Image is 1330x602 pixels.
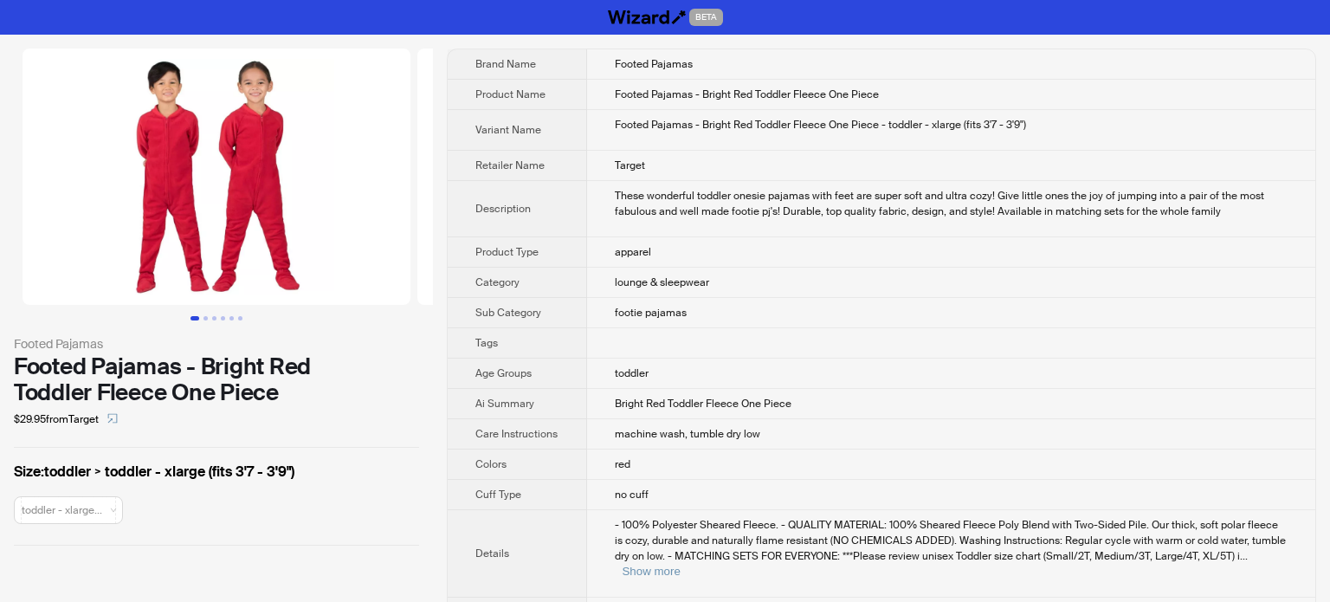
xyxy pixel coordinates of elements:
span: Footed Pajamas [615,57,693,71]
span: Care Instructions [475,427,558,441]
span: select [107,413,118,424]
span: Bright Red Toddler Fleece One Piece [615,397,791,411]
span: Product Name [475,87,546,101]
div: Footed Pajamas [14,334,419,353]
span: Colors [475,457,507,471]
button: Expand [622,565,680,578]
span: Tags [475,336,498,350]
button: Go to slide 5 [229,316,234,320]
div: - 100% Polyester Sheared Fleece. - QUALITY MATERIAL: 100% Sheared Fleece Poly Blend with Two-Side... [615,517,1288,579]
span: Sub Category [475,306,541,320]
span: unavailable [21,496,116,524]
span: Footed Pajamas - Bright Red Toddler Fleece One Piece [615,87,879,101]
button: Go to slide 6 [238,316,242,320]
span: toddler [615,366,649,380]
span: lounge & sleepwear [615,275,709,289]
span: Size : [14,463,44,481]
span: Product Type [475,245,539,259]
div: Footed Pajamas - Bright Red Toddler Fleece One Piece - toddler - xlarge (fits 3'7 - 3'9") [615,117,1288,133]
span: - 100% Polyester Sheared Fleece. - QUALITY MATERIAL: 100% Sheared Fleece Poly Blend with Two-Side... [615,518,1286,563]
div: $29.95 from Target [14,405,419,433]
span: footie pajamas [615,306,687,320]
button: Go to slide 3 [212,316,216,320]
span: apparel [615,245,651,259]
span: Retailer Name [475,159,545,172]
button: Go to slide 4 [221,316,225,320]
span: Category [475,275,520,289]
img: Footed Pajamas - Bright Red Toddler Fleece One Piece Footed Pajamas - Bright Red Toddler Fleece O... [23,49,410,305]
span: Details [475,547,509,560]
span: machine wash, tumble dry low [615,427,760,441]
button: Go to slide 1 [190,316,199,320]
span: Ai Summary [475,397,534,411]
img: Footed Pajamas - Bright Red Toddler Fleece One Piece Footed Pajamas - Bright Red Toddler Fleece O... [417,49,805,305]
div: These wonderful toddler onesie pajamas with feet are super soft and ultra cozy! Give little ones ... [615,188,1288,219]
button: Go to slide 2 [203,316,208,320]
span: BETA [689,9,723,26]
span: no cuff [615,488,649,502]
span: Target [615,159,645,172]
div: Footed Pajamas - Bright Red Toddler Fleece One Piece [14,353,419,405]
span: Variant Name [475,123,541,137]
span: red [615,457,630,471]
span: Age Groups [475,366,532,380]
label: toddler > toddler - xlarge (fits 3'7 - 3'9") [14,462,419,482]
span: Description [475,202,531,216]
span: Brand Name [475,57,536,71]
span: Cuff Type [475,488,521,502]
span: ... [1240,549,1248,563]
